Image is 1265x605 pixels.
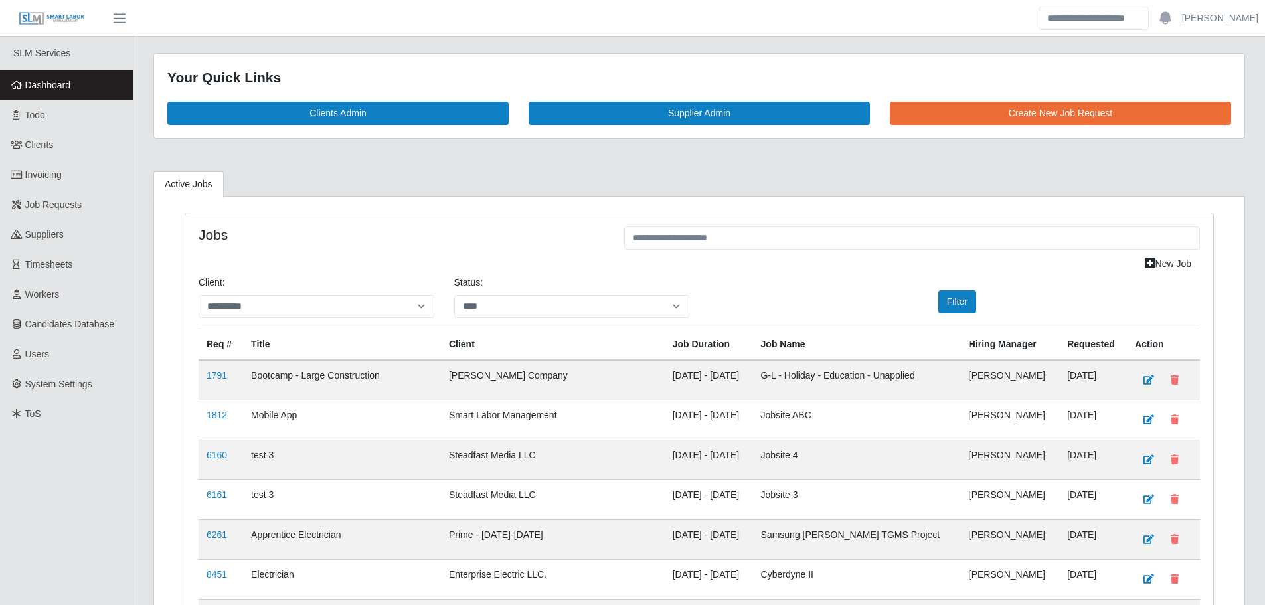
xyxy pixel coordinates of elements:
td: [DATE] - [DATE] [665,440,753,479]
span: Dashboard [25,80,71,90]
td: Jobsite 4 [753,440,961,479]
th: Client [441,329,665,360]
span: Timesheets [25,259,73,270]
th: Hiring Manager [961,329,1059,360]
td: [DATE] [1059,559,1127,599]
a: 1791 [207,370,227,381]
td: Enterprise Electric LLC. [441,559,665,599]
td: Samsung [PERSON_NAME] TGMS Project [753,519,961,559]
td: [DATE] [1059,479,1127,519]
a: 8451 [207,569,227,580]
span: ToS [25,408,41,419]
td: Mobile App [243,400,441,440]
label: Client: [199,276,225,290]
a: Active Jobs [153,171,224,197]
td: [DATE] [1059,519,1127,559]
td: [PERSON_NAME] [961,559,1059,599]
span: Workers [25,289,60,300]
td: Jobsite ABC [753,400,961,440]
td: [DATE] [1059,440,1127,479]
span: Invoicing [25,169,62,180]
td: G-L - Holiday - Education - Unapplied [753,360,961,400]
td: [PERSON_NAME] [961,519,1059,559]
div: Your Quick Links [167,67,1231,88]
td: [PERSON_NAME] [961,360,1059,400]
td: test 3 [243,440,441,479]
th: Job Name [753,329,961,360]
a: 1812 [207,410,227,420]
td: Electrician [243,559,441,599]
span: Job Requests [25,199,82,210]
th: Action [1127,329,1200,360]
a: New Job [1136,252,1200,276]
span: Clients [25,139,54,150]
td: [DATE] [1059,360,1127,400]
td: [DATE] [1059,400,1127,440]
a: 6160 [207,450,227,460]
td: [PERSON_NAME] [961,479,1059,519]
button: Filter [938,290,976,313]
th: Job Duration [665,329,753,360]
td: Smart Labor Management [441,400,665,440]
td: Cyberdyne II [753,559,961,599]
td: test 3 [243,479,441,519]
a: Clients Admin [167,102,509,125]
td: Steadfast Media LLC [441,479,665,519]
span: Todo [25,110,45,120]
span: Suppliers [25,229,64,240]
td: [PERSON_NAME] Company [441,360,665,400]
img: SLM Logo [19,11,85,26]
a: Create New Job Request [890,102,1231,125]
span: SLM Services [13,48,70,58]
th: Requested [1059,329,1127,360]
td: Prime - [DATE]-[DATE] [441,519,665,559]
a: 6161 [207,489,227,500]
td: [DATE] - [DATE] [665,360,753,400]
span: Users [25,349,50,359]
h4: Jobs [199,226,604,243]
td: [PERSON_NAME] [961,440,1059,479]
td: Jobsite 3 [753,479,961,519]
td: [DATE] - [DATE] [665,559,753,599]
td: [DATE] - [DATE] [665,479,753,519]
span: System Settings [25,379,92,389]
label: Status: [454,276,483,290]
td: [PERSON_NAME] [961,400,1059,440]
span: Candidates Database [25,319,115,329]
td: Bootcamp - Large Construction [243,360,441,400]
a: 6261 [207,529,227,540]
th: Req # [199,329,243,360]
td: [DATE] - [DATE] [665,400,753,440]
a: [PERSON_NAME] [1182,11,1258,25]
input: Search [1039,7,1149,30]
td: Steadfast Media LLC [441,440,665,479]
td: [DATE] - [DATE] [665,519,753,559]
td: Apprentice Electrician [243,519,441,559]
a: Supplier Admin [529,102,870,125]
th: Title [243,329,441,360]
